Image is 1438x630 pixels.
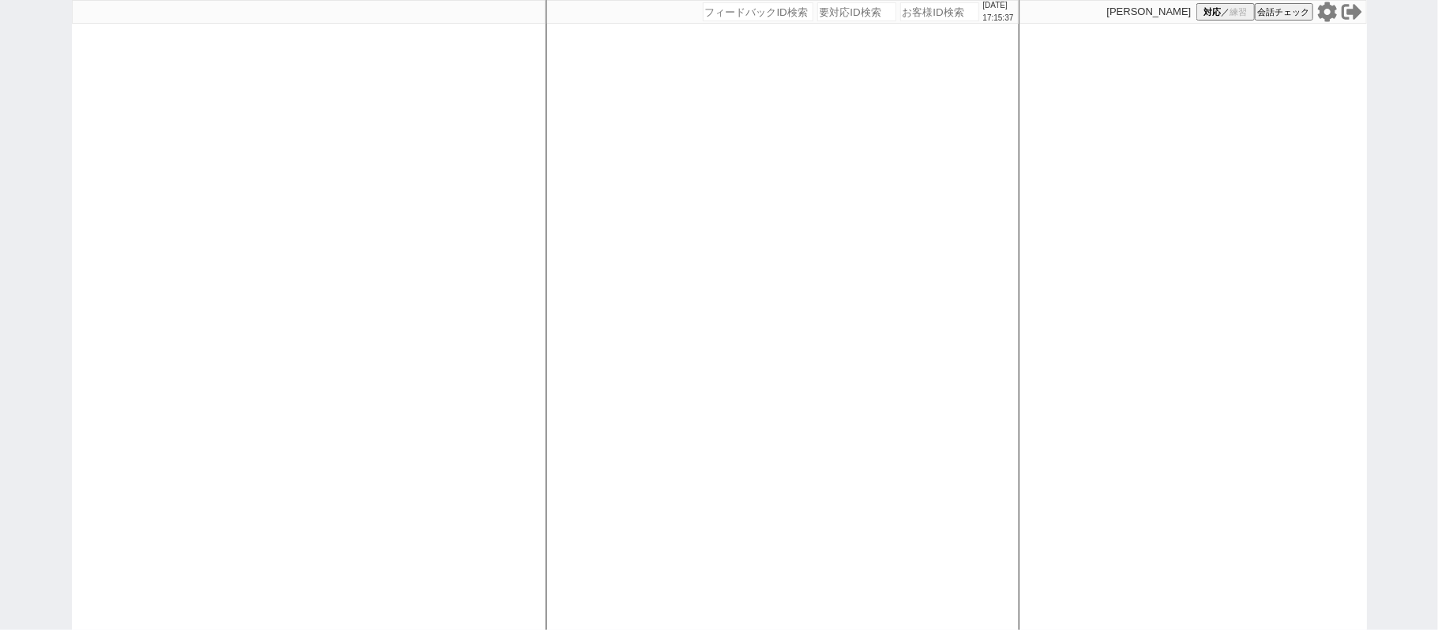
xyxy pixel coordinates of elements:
p: [PERSON_NAME] [1107,6,1192,18]
span: 会話チェック [1258,6,1310,18]
span: 練習 [1230,6,1247,18]
button: 会話チェック [1255,3,1313,21]
input: フィードバックID検索 [703,2,813,21]
input: お客様ID検索 [900,2,979,21]
button: 対応／練習 [1196,3,1255,21]
p: 17:15:37 [983,12,1014,24]
span: 対応 [1203,6,1221,18]
input: 要対応ID検索 [817,2,896,21]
